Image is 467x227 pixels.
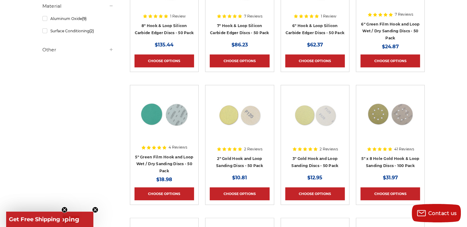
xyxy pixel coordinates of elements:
[215,90,264,139] img: 2 inch hook loop sanding discs gold
[321,14,337,18] span: 1 Review
[89,29,94,33] span: (2)
[361,22,419,40] a: 6" Green Film Hook and Loop Wet / Dry Sanding Discs - 50 Pack
[285,187,345,200] a: Choose Options
[286,23,344,35] a: 6" Hook & Loop Silicon Carbide Edger Discs - 50 Pack
[360,90,420,149] a: 5 inch 8 hole gold velcro disc stack
[361,156,419,168] a: 5" x 8 Hole Gold Hook & Loop Sanding Discs - 100 Pack
[42,2,114,10] h5: Material
[140,90,189,139] img: Side-by-side 5-inch green film hook and loop sanding disc p60 grit and loop back
[412,204,461,222] button: Contact us
[244,14,263,18] span: 7 Reviews
[134,54,194,67] a: Choose Options
[135,23,194,35] a: 8" Hook & Loop Silicon Carbide Edger Discs - 50 Pack
[42,46,114,54] h5: Other
[360,187,420,200] a: Choose Options
[360,54,420,67] a: Choose Options
[42,13,114,24] a: Aluminum Oxide
[210,90,269,149] a: 2 inch hook loop sanding discs gold
[232,42,248,48] span: $86.23
[428,210,457,216] span: Contact us
[155,42,173,48] span: $135.44
[285,90,345,149] a: 3 inch gold hook and loop sanding discs
[394,147,414,151] span: 41 Reviews
[290,90,340,139] img: 3 inch gold hook and loop sanding discs
[135,155,193,173] a: 5" Green Film Hook and Loop Wet / Dry Sanding Discs - 50 Pack
[307,175,322,181] span: $12.95
[6,212,93,227] div: Get Free ShippingClose teaser
[244,147,263,151] span: 2 Reviews
[366,90,415,139] img: 5 inch 8 hole gold velcro disc stack
[134,187,194,200] a: Choose Options
[382,44,399,50] span: $24.87
[82,16,86,21] span: (9)
[383,175,398,181] span: $31.97
[307,42,323,48] span: $62.37
[9,216,60,223] span: Get Free Shipping
[42,26,114,36] a: Surface Conditioning
[232,175,247,181] span: $10.81
[285,54,345,67] a: Choose Options
[210,187,269,200] a: Choose Options
[210,54,269,67] a: Choose Options
[6,212,63,227] div: Get Free ShippingClose teaser
[210,23,269,35] a: 7" Hook & Loop Silicon Carbide Edger Discs - 50 Pack
[92,207,98,213] button: Close teaser
[320,147,338,151] span: 2 Reviews
[216,156,263,168] a: 2" Gold Hook and Loop Sanding Discs - 50 Pack
[134,90,194,149] a: Side-by-side 5-inch green film hook and loop sanding disc p60 grit and loop back
[291,156,338,168] a: 3" Gold Hook and Loop Sanding Discs - 50 Pack
[61,207,68,213] button: Close teaser
[156,177,172,182] span: $18.98
[170,14,186,18] span: 1 Review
